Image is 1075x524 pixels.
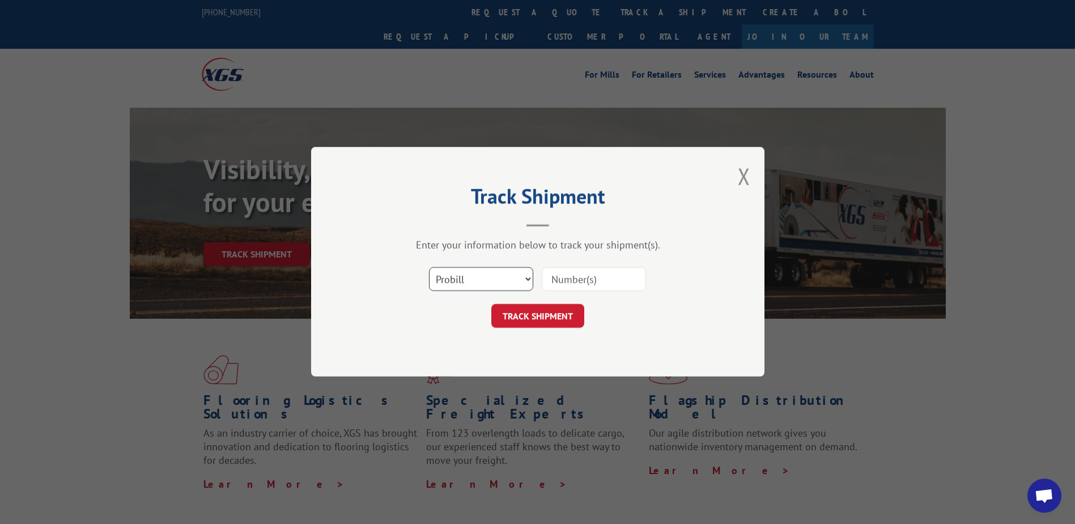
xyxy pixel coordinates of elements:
[738,161,750,191] button: Close modal
[368,188,708,210] h2: Track Shipment
[542,268,646,291] input: Number(s)
[1027,479,1061,513] a: Open chat
[368,239,708,252] div: Enter your information below to track your shipment(s).
[491,305,584,328] button: TRACK SHIPMENT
